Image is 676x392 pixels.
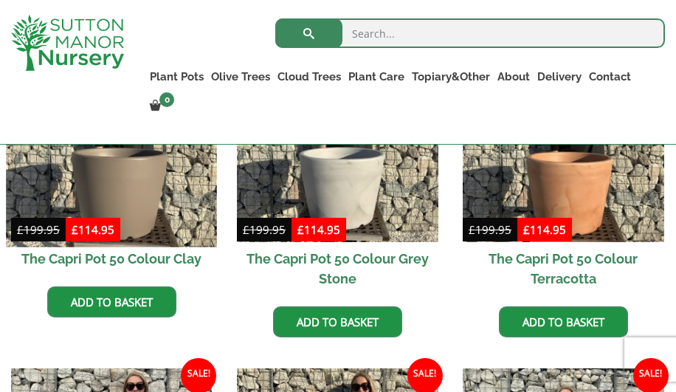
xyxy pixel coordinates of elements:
[207,66,274,87] a: Olive Trees
[408,66,494,87] a: Topiary&Other
[499,306,628,337] a: Add to basket: “The Capri Pot 50 Colour Terracotta”
[523,222,566,237] bdi: 114.95
[159,92,174,107] span: 0
[237,41,438,295] a: Sale! The Capri Pot 50 Colour Grey Stone
[72,222,78,237] span: £
[11,242,212,275] h2: The Capri Pot 50 Colour Clay
[463,242,663,295] h2: The Capri Pot 50 Colour Terracotta
[17,222,60,237] bdi: 199.95
[494,66,534,87] a: About
[243,222,249,237] span: £
[17,222,24,237] span: £
[146,96,179,117] a: 0
[47,286,176,317] a: Add to basket: “The Capri Pot 50 Colour Clay”
[534,66,585,87] a: Delivery
[146,66,207,87] a: Plant Pots
[469,222,475,237] span: £
[11,41,212,275] a: Sale! The Capri Pot 50 Colour Clay
[297,222,340,237] bdi: 114.95
[11,15,124,71] img: logo
[463,41,663,295] a: Sale! The Capri Pot 50 Colour Terracotta
[237,242,438,295] h2: The Capri Pot 50 Colour Grey Stone
[275,18,665,48] input: Search...
[243,222,286,237] bdi: 199.95
[523,222,530,237] span: £
[585,66,635,87] a: Contact
[72,222,114,237] bdi: 114.95
[297,222,304,237] span: £
[345,66,408,87] a: Plant Care
[469,222,511,237] bdi: 199.95
[274,66,345,87] a: Cloud Trees
[273,306,402,337] a: Add to basket: “The Capri Pot 50 Colour Grey Stone”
